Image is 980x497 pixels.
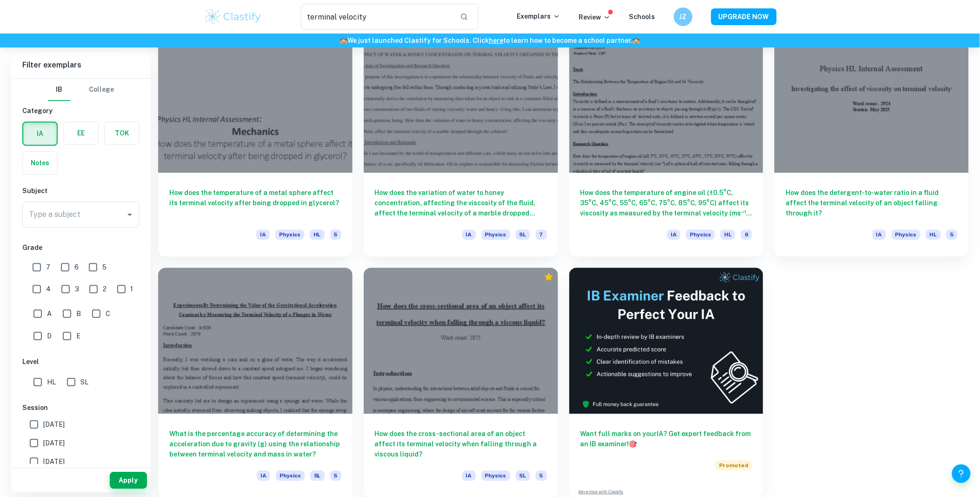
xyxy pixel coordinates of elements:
span: SL [310,470,325,481]
h6: Want full marks on your IA ? Get expert feedback from an IB examiner! [580,429,753,449]
a: here [489,37,503,44]
button: JZ [674,7,693,26]
a: What is the percentage accuracy of determining the acceleration due to gravity (g) using the rela... [158,268,353,497]
h6: How does the cross-sectional area of an object affect its terminal velocity when falling through ... [375,429,547,459]
span: 5 [330,470,341,481]
a: How does the detergent-to-water ratio in a fluid affect the terminal velocity of an object fallin... [774,27,969,256]
span: 7 [46,262,50,272]
span: 5 [947,229,958,240]
h6: Session [22,403,140,413]
span: 3 [75,284,79,294]
span: Promoted [715,460,752,470]
span: Physics [275,229,304,240]
span: C [106,309,110,319]
button: Apply [110,472,147,489]
a: How does the cross-sectional area of an object affect its terminal velocity when falling through ... [364,268,558,497]
span: [DATE] [43,457,65,467]
span: A [47,309,52,319]
a: Want full marks on yourIA? Get expert feedback from an IB examiner!PromotedAdvertise with Clastify [569,268,764,497]
a: Advertise with Clastify [579,489,624,495]
span: 6 [74,262,79,272]
h6: How does the variation of water to honey concentration, affecting the viscosity of the fluid, aff... [375,188,547,218]
span: 5 [330,229,341,240]
span: [DATE] [43,419,65,430]
a: How does the temperature of engine oil (±0.5°C, 35°C, 45°C, 55°C, 65°C, 75°C, 85°C, 95°C) affect ... [569,27,764,256]
button: IB [48,79,70,101]
h6: JZ [678,12,688,22]
h6: Filter exemplars [11,52,151,78]
span: E [76,331,80,341]
img: Thumbnail [569,268,764,413]
button: EE [64,122,98,144]
a: How does the temperature of a metal sphere affect its terminal velocity after being dropped in gl... [158,27,353,256]
span: IA [873,229,886,240]
span: IA [667,229,680,240]
span: 6 [741,229,752,240]
span: 4 [46,284,51,294]
h6: Level [22,356,140,367]
span: 5 [536,470,547,481]
p: Review [579,12,611,22]
button: College [89,79,114,101]
span: Physics [686,229,715,240]
span: 1 [131,284,133,294]
span: Physics [481,470,510,481]
span: [DATE] [43,438,65,448]
span: 7 [536,229,547,240]
span: IA [257,470,270,481]
button: Notes [23,152,57,174]
span: HL [310,229,325,240]
button: UPGRADE NOW [711,8,777,25]
h6: How does the detergent-to-water ratio in a fluid affect the terminal velocity of an object fallin... [786,188,958,218]
span: HL [926,229,941,240]
button: TOK [105,122,139,144]
span: SL [516,229,530,240]
h6: We just launched Clastify for Schools. Click to learn how to become a school partner. [2,35,978,46]
span: Physics [892,229,920,240]
h6: Subject [22,186,140,196]
input: Search for any exemplars... [301,4,453,30]
h6: How does the temperature of a metal sphere affect its terminal velocity after being dropped in gl... [169,188,341,218]
span: 🏫 [340,37,347,44]
span: B [76,309,81,319]
h6: How does the temperature of engine oil (±0.5°C, 35°C, 45°C, 55°C, 65°C, 75°C, 85°C, 95°C) affect ... [580,188,753,218]
span: SL [516,470,530,481]
span: 🏫 [633,37,640,44]
span: IA [462,229,476,240]
span: 2 [103,284,107,294]
span: SL [80,377,88,387]
button: IA [23,122,57,145]
span: Physics [276,470,305,481]
div: Premium [544,272,553,282]
h6: Category [22,106,140,116]
p: Exemplars [517,11,560,21]
div: Filter type choice [48,79,114,101]
span: 🎯 [629,440,637,448]
span: 5 [102,262,107,272]
span: IA [256,229,270,240]
span: IA [462,470,476,481]
h6: Grade [22,242,140,253]
span: HL [720,229,735,240]
span: Physics [481,229,510,240]
button: Help and Feedback [952,464,971,483]
a: Schools [629,13,655,20]
button: Open [123,208,136,221]
span: D [47,331,52,341]
img: Clastify logo [204,7,263,26]
span: HL [47,377,56,387]
h6: What is the percentage accuracy of determining the acceleration due to gravity (g) using the rela... [169,429,341,459]
a: How does the variation of water to honey concentration, affecting the viscosity of the fluid, aff... [364,27,558,256]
